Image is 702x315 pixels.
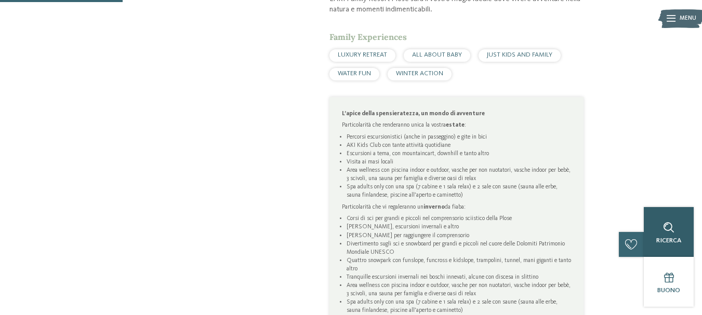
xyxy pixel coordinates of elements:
[656,237,681,244] span: Ricerca
[644,257,694,307] a: Buono
[657,287,680,294] span: Buono
[347,298,571,314] li: Spa adults only con una spa (7 cabine e 1 sala relax) e 2 sale con saune (sauna alle erbe, sauna ...
[338,51,387,58] span: LUXURY RETREAT
[347,223,571,231] li: [PERSON_NAME], escursioni invernali e altro
[342,203,572,211] p: Particolarità che vi regaleranno un da fiaba:
[347,141,571,149] li: AKI Kids Club con tante attività quotidiane
[347,166,571,183] li: Area wellness con piscina indoor e outdoor, vasche per non nuotatori, vasche indoor per bebè, 3 s...
[329,32,407,42] span: Family Experiences
[347,214,571,223] li: Corsi di sci per grandi e piccoli nel comprensorio sciistico della Plose
[347,281,571,298] li: Area wellness con piscina indoor e outdoor, vasche per non nuotatori, vasche indoor per bebè, 3 s...
[347,149,571,158] li: Escursioni a tema, con mountaincart, downhill e tanto altro
[423,204,445,210] strong: inverno
[347,231,571,240] li: [PERSON_NAME] per raggiungere il comprensorio
[342,111,485,117] strong: L’apice della spensieratezza, un mondo di avventure
[412,51,462,58] span: ALL ABOUT BABY
[347,256,571,273] li: Quattro snowpark con funslope, funcross e kidslope, trampolini, tunnel, mani giganti e tanto altro
[487,51,552,58] span: JUST KIDS AND FAMILY
[347,273,571,281] li: Tranquille escursioni invernali nei boschi innevati, alcune con discesa in slittino
[347,158,571,166] li: Visita ai masi locali
[396,70,443,77] span: WINTER ACTION
[342,121,572,129] p: Particolarità che renderanno unica la vostra :
[446,122,465,128] strong: estate
[347,240,571,256] li: Divertimento sugli sci e snowboard per grandi e piccoli nel cuore delle Dolomiti Patrimonio Mondi...
[347,183,571,199] li: Spa adults only con una spa (7 cabine e 1 sala relax) e 2 sale con saune (sauna alle erbe, sauna ...
[347,133,571,141] li: Percorsi escursionistici (anche in passeggino) e gite in bici
[338,70,371,77] span: WATER FUN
